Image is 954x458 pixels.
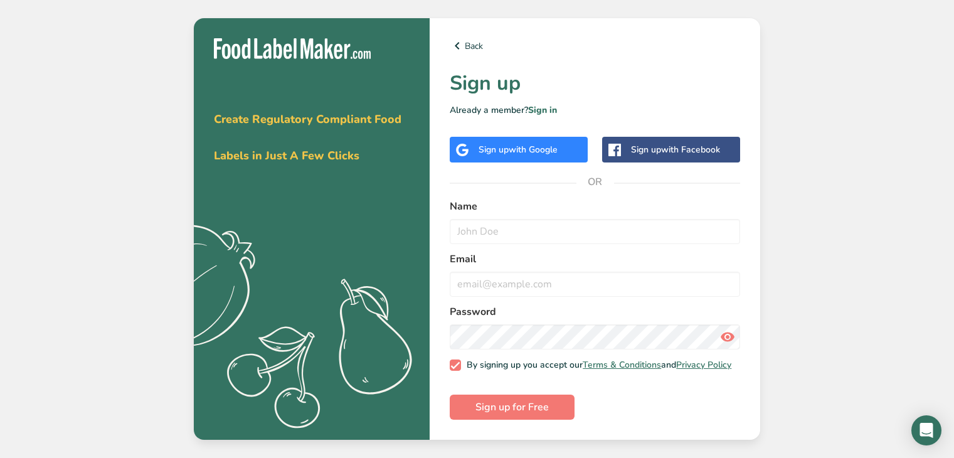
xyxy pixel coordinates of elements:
[475,400,549,415] span: Sign up for Free
[450,304,740,319] label: Password
[576,163,614,201] span: OR
[450,199,740,214] label: Name
[450,272,740,297] input: email@example.com
[461,359,732,371] span: By signing up you accept our and
[911,415,941,445] div: Open Intercom Messenger
[450,104,740,117] p: Already a member?
[450,68,740,99] h1: Sign up
[479,143,558,156] div: Sign up
[214,38,371,59] img: Food Label Maker
[676,359,731,371] a: Privacy Policy
[450,395,575,420] button: Sign up for Free
[509,144,558,156] span: with Google
[661,144,720,156] span: with Facebook
[631,143,720,156] div: Sign up
[450,252,740,267] label: Email
[214,112,401,163] span: Create Regulatory Compliant Food Labels in Just A Few Clicks
[528,104,557,116] a: Sign in
[450,219,740,244] input: John Doe
[450,38,740,53] a: Back
[583,359,661,371] a: Terms & Conditions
